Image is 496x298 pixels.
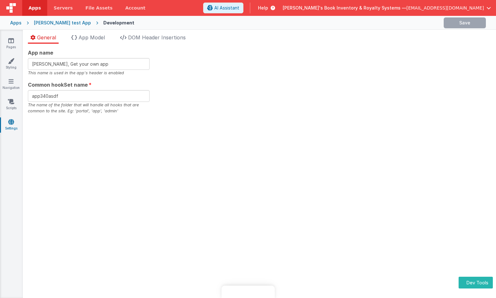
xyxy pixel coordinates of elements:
span: [EMAIL_ADDRESS][DOMAIN_NAME] [406,5,484,11]
span: Common hookSet name [28,81,88,89]
span: App Model [79,34,105,41]
span: DOM Header Insertions [128,34,186,41]
span: Apps [29,5,41,11]
span: AI Assistant [214,5,239,11]
button: Dev Tools [459,277,493,288]
span: [PERSON_NAME]'s Book Inventory & Royalty Systems — [283,5,406,11]
button: [PERSON_NAME]'s Book Inventory & Royalty Systems — [EMAIL_ADDRESS][DOMAIN_NAME] [283,5,491,11]
button: Save [444,17,486,28]
span: General [37,34,56,41]
span: App name [28,49,53,56]
div: This name is used in the app's header is enabled [28,70,150,76]
div: Development [103,20,134,26]
span: Help [258,5,268,11]
button: AI Assistant [203,3,243,13]
div: The name of the folder that will handle all hooks that are common to the site. Eg: 'portal', 'app... [28,102,150,114]
div: [PERSON_NAME] test App [34,20,91,26]
div: Apps [10,20,22,26]
span: Servers [54,5,73,11]
span: File Assets [86,5,113,11]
